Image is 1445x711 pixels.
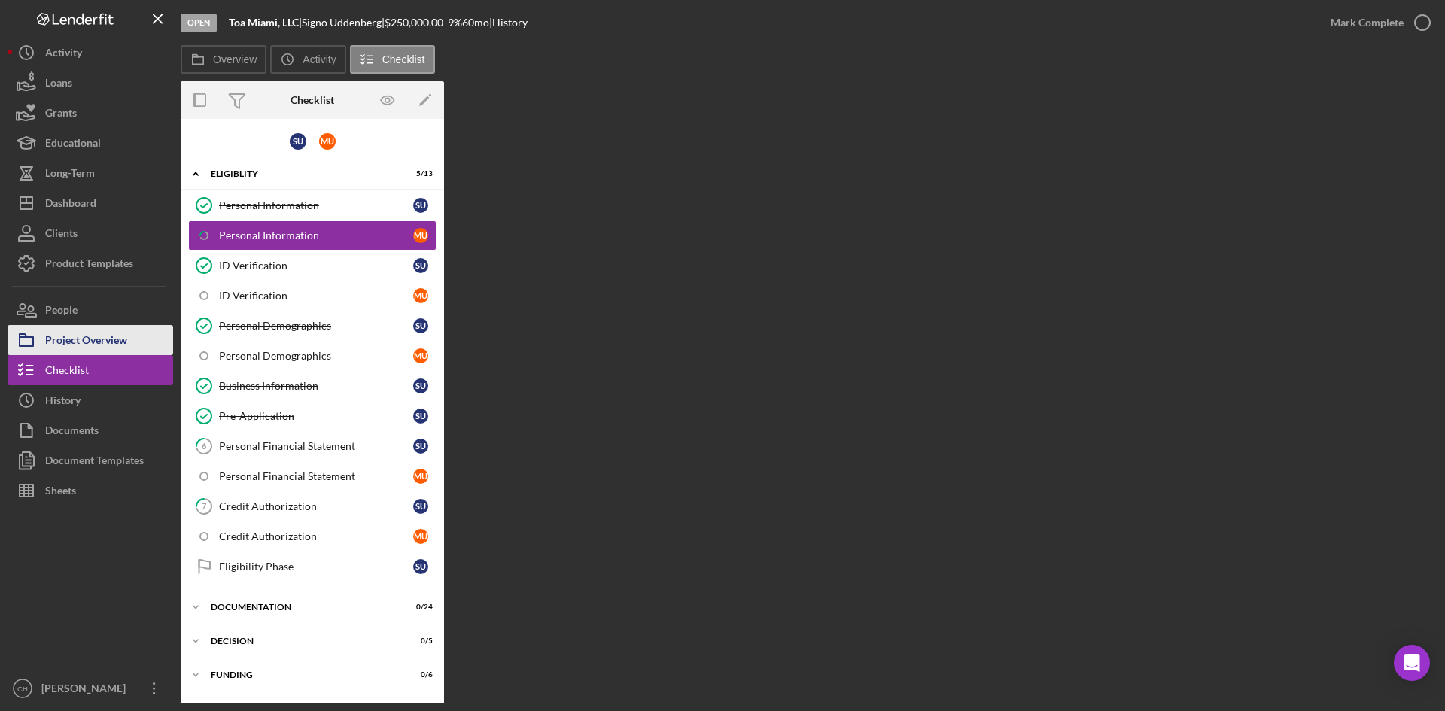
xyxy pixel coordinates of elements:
a: Personal InformationSU [188,190,437,220]
div: Document Templates [45,445,144,479]
button: Mark Complete [1316,8,1437,38]
div: Documents [45,415,99,449]
div: 5 / 13 [406,169,433,178]
div: 0 / 5 [406,637,433,646]
div: S U [290,133,306,150]
div: S U [413,439,428,454]
div: ID Verification [219,290,413,302]
div: Business Information [219,380,413,392]
a: Credit AuthorizationMU [188,521,437,551]
button: Documents [8,415,173,445]
a: Personal DemographicsMU [188,341,437,371]
div: Project Overview [45,325,127,359]
a: 7Credit AuthorizationSU [188,491,437,521]
div: M U [413,288,428,303]
text: CH [17,685,28,693]
div: People [45,295,78,329]
div: S U [413,198,428,213]
div: Personal Information [219,199,413,211]
button: Checklist [8,355,173,385]
button: Dashboard [8,188,173,218]
div: Credit Authorization [219,500,413,512]
a: Business InformationSU [188,371,437,401]
div: Open Intercom Messenger [1394,645,1430,681]
div: Dashboard [45,188,96,222]
a: Project Overview [8,325,173,355]
div: Signo Uddenberg | [302,17,385,29]
div: S U [413,258,428,273]
div: S U [413,378,428,393]
div: Mark Complete [1331,8,1404,38]
button: Document Templates [8,445,173,476]
div: Sheets [45,476,76,509]
div: Grants [45,98,77,132]
div: Eligiblity [211,169,395,178]
button: History [8,385,173,415]
div: Open [181,14,217,32]
div: Clients [45,218,78,252]
div: Pre-Application [219,410,413,422]
div: Personal Demographics [219,350,413,362]
div: History [45,385,81,419]
a: ID VerificationMU [188,281,437,311]
div: $250,000.00 [385,17,448,29]
a: People [8,295,173,325]
div: S U [413,559,428,574]
div: 0 / 6 [406,670,433,679]
label: Activity [303,53,336,65]
div: S U [413,409,428,424]
button: Educational [8,128,173,158]
div: [PERSON_NAME] [38,673,135,707]
div: Activity [45,38,82,71]
button: Activity [270,45,345,74]
div: S U [413,318,428,333]
div: | History [489,17,528,29]
div: 0 / 24 [406,603,433,612]
button: Grants [8,98,173,128]
button: Long-Term [8,158,173,188]
div: | [229,17,302,29]
button: Sheets [8,476,173,506]
div: Personal Financial Statement [219,470,413,482]
div: Credit Authorization [219,530,413,542]
div: Educational [45,128,101,162]
label: Checklist [382,53,425,65]
div: Personal Demographics [219,320,413,332]
div: ID Verification [219,260,413,272]
a: Pre-ApplicationSU [188,401,437,431]
button: Checklist [350,45,435,74]
div: M U [413,228,428,243]
a: Loans [8,68,173,98]
div: Documentation [211,603,395,612]
a: Personal DemographicsSU [188,311,437,341]
button: Clients [8,218,173,248]
div: Checklist [45,355,89,389]
a: 6Personal Financial StatementSU [188,431,437,461]
div: M U [413,529,428,544]
a: Product Templates [8,248,173,278]
a: Activity [8,38,173,68]
button: Overview [181,45,266,74]
div: Decision [211,637,395,646]
div: Eligibility Phase [219,561,413,573]
div: Personal Information [219,229,413,242]
div: 9 % [448,17,462,29]
div: M U [413,469,428,484]
label: Overview [213,53,257,65]
button: CH[PERSON_NAME] [8,673,173,703]
div: Loans [45,68,72,102]
a: Personal InformationMU [188,220,437,251]
b: Toa Miami, LLC [229,16,299,29]
a: Eligibility PhaseSU [188,551,437,582]
div: M U [319,133,336,150]
div: Funding [211,670,395,679]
